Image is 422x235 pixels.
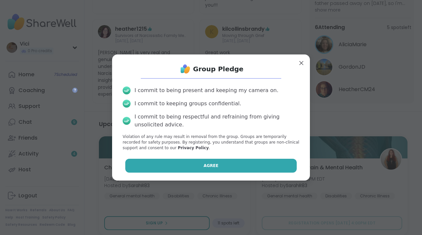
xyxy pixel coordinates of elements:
[179,62,192,76] img: ShareWell Logo
[178,146,209,150] a: Privacy Policy
[125,159,297,173] button: Agree
[135,86,278,94] div: I commit to being present and keeping my camera on.
[72,87,77,93] iframe: Spotlight
[204,163,219,169] span: Agree
[193,64,244,74] h1: Group Pledge
[123,134,299,151] p: Violation of any rule may result in removal from the group. Groups are temporarily recorded for s...
[135,100,241,108] div: I commit to keeping groups confidential.
[135,113,299,129] div: I commit to being respectful and refraining from giving unsolicited advice.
